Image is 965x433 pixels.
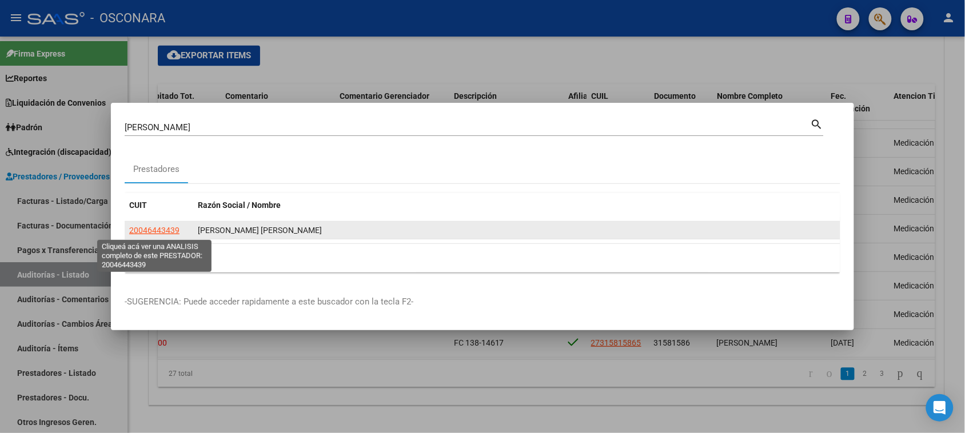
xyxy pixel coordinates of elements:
span: 20046443439 [129,226,180,235]
div: Open Intercom Messenger [926,394,954,422]
span: CUIT [129,201,147,210]
div: [PERSON_NAME] [PERSON_NAME] [198,224,836,237]
datatable-header-cell: Razón Social / Nombre [193,193,840,218]
div: 1 total [125,244,840,272]
div: Prestadores [133,163,180,176]
mat-icon: search [811,117,824,130]
datatable-header-cell: CUIT [125,193,193,218]
p: -SUGERENCIA: Puede acceder rapidamente a este buscador con la tecla F2- [125,295,840,308]
span: Razón Social / Nombre [198,201,281,210]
